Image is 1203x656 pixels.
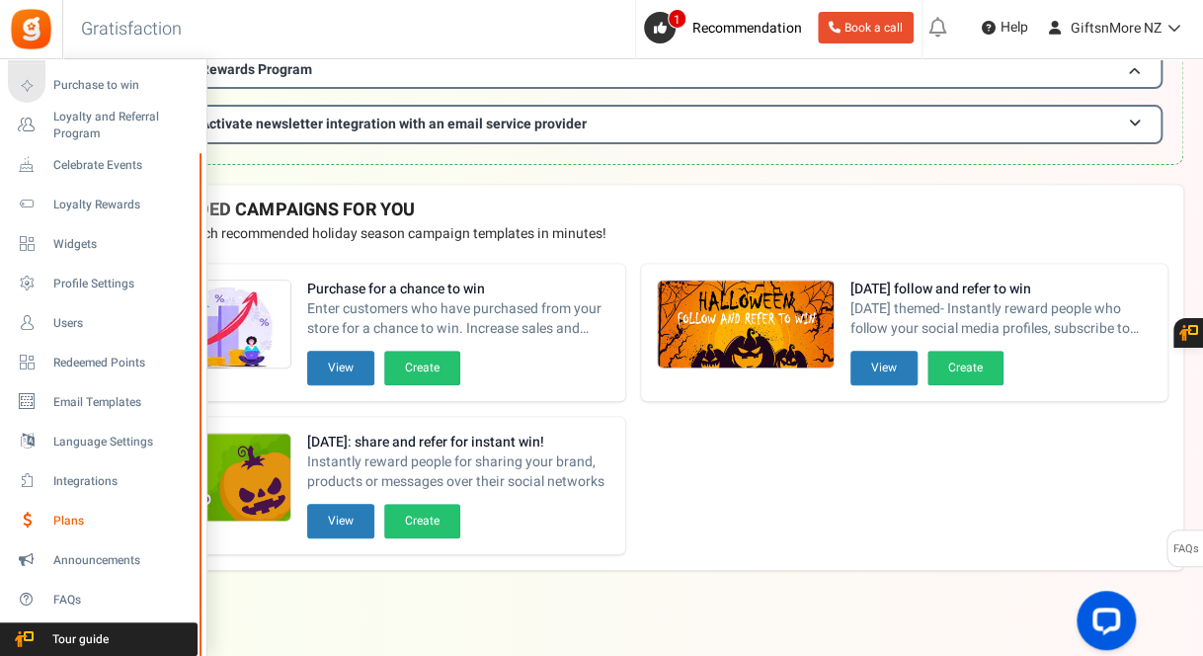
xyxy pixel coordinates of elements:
span: Recommendation [692,18,802,39]
span: Users [53,315,192,332]
a: Plans [8,504,198,537]
span: Celebrate Events [53,157,192,174]
span: FAQs [1172,531,1199,568]
button: Create [927,351,1003,385]
strong: [DATE] follow and refer to win [850,280,1153,299]
a: Celebrate Events [8,148,198,182]
span: Purchase to win [53,77,192,94]
button: Create [384,351,460,385]
span: Loyalty Rewards [53,197,192,213]
strong: Purchase for a chance to win [307,280,609,299]
span: Loyalty Rewards Program [151,59,312,80]
span: [DATE] themed- Instantly reward people who follow your social media profiles, subscribe to your n... [850,299,1153,339]
h4: RECOMMENDED CAMPAIGNS FOR YOU [98,201,1167,220]
span: Help [996,18,1028,38]
a: Widgets [8,227,198,261]
span: Widgets [53,236,192,253]
button: View [850,351,918,385]
a: Redeemed Points [8,346,198,379]
a: Users [8,306,198,340]
a: Loyalty and Referral Program [8,109,198,142]
a: FAQs [8,583,198,616]
h3: Gratisfaction [59,10,203,49]
p: Preview and launch recommended holiday season campaign templates in minutes! [98,224,1167,244]
a: Integrations [8,464,198,498]
span: Enter customers who have purchased from your store for a chance to win. Increase sales and AOV. [307,299,609,339]
span: Integrations [53,473,192,490]
span: Profile Settings [53,276,192,292]
a: Help [974,12,1036,43]
span: Activate newsletter integration with an email service provider [200,114,587,134]
span: Tour guide [9,631,147,648]
img: Recommended Campaigns [658,281,834,369]
a: Purchase to win [8,69,198,103]
span: Loyalty and Referral Program [53,109,198,142]
span: Announcements [53,552,192,569]
span: GiftsnMore NZ [1071,18,1162,39]
span: Plans [53,513,192,530]
span: Redeemed Points [53,355,192,371]
span: Language Settings [53,434,192,451]
button: View [307,351,374,385]
img: Gratisfaction [9,7,53,51]
span: Instantly reward people for sharing your brand, products or messages over their social networks [307,452,609,492]
span: Email Templates [53,394,192,411]
a: Book a call [818,12,914,43]
a: 1 Recommendation [644,12,810,43]
a: Announcements [8,543,198,577]
a: Profile Settings [8,267,198,300]
span: FAQs [53,592,192,609]
button: Create [384,504,460,538]
a: Email Templates [8,385,198,419]
a: Language Settings [8,425,198,458]
button: View [307,504,374,538]
span: 1 [668,9,686,29]
strong: [DATE]: share and refer for instant win! [307,433,609,452]
a: Loyalty Rewards [8,188,198,221]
